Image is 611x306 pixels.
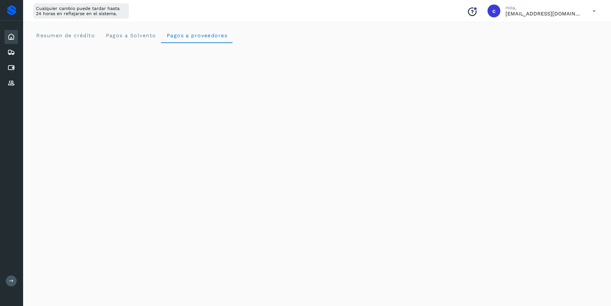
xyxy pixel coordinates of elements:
span: Pagos a Solvento [105,32,156,39]
p: contabilidad5@easo.com [505,11,582,17]
div: Cuentas por pagar [4,61,18,75]
p: Hola, [505,5,582,11]
div: Proveedores [4,76,18,90]
div: Cualquier cambio puede tardar hasta 24 horas en reflejarse en el sistema. [33,3,129,19]
span: Resumen de crédito [36,32,95,39]
div: Inicio [4,30,18,44]
span: Pagos a proveedores [166,32,227,39]
div: Embarques [4,45,18,59]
